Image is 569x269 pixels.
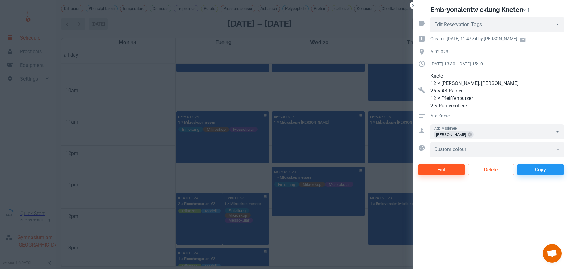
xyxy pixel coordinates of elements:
[517,164,564,175] button: Copy
[434,131,474,138] div: [PERSON_NAME]
[430,95,564,102] p: 12 × Pfeiffenputzer
[430,72,564,80] p: Knete
[468,164,515,175] button: Delete
[434,125,457,131] label: Add Assignee
[517,34,528,45] a: Email user
[418,164,465,175] button: Edit
[410,2,416,9] button: Close
[430,35,517,42] p: Created [DATE] 11:47:34 by [PERSON_NAME]
[430,6,523,13] h2: Embryonalentwicklung Kneten
[418,127,426,134] svg: Assigned to
[418,86,426,94] svg: Resources
[430,80,564,87] p: 12 × [PERSON_NAME], [PERSON_NAME]
[430,48,564,55] p: A.02.023
[418,60,426,68] svg: Duration
[418,112,426,120] svg: Activity comment
[418,144,426,152] svg: Custom colour
[430,142,564,157] div: ​
[418,35,426,43] svg: Creation time
[430,87,564,95] p: 25 × A3 Papier
[523,7,530,13] p: × 1
[418,20,426,27] svg: Reservation tags
[553,20,562,29] button: Open
[430,60,564,67] p: [DATE] 13:30 - [DATE] 15:10
[434,131,469,138] span: [PERSON_NAME]
[430,102,564,110] p: 2 × Papierschere
[543,244,562,263] a: Chat öffnen
[418,48,426,55] svg: Location
[553,127,562,136] button: Open
[430,112,564,119] p: Alle Knete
